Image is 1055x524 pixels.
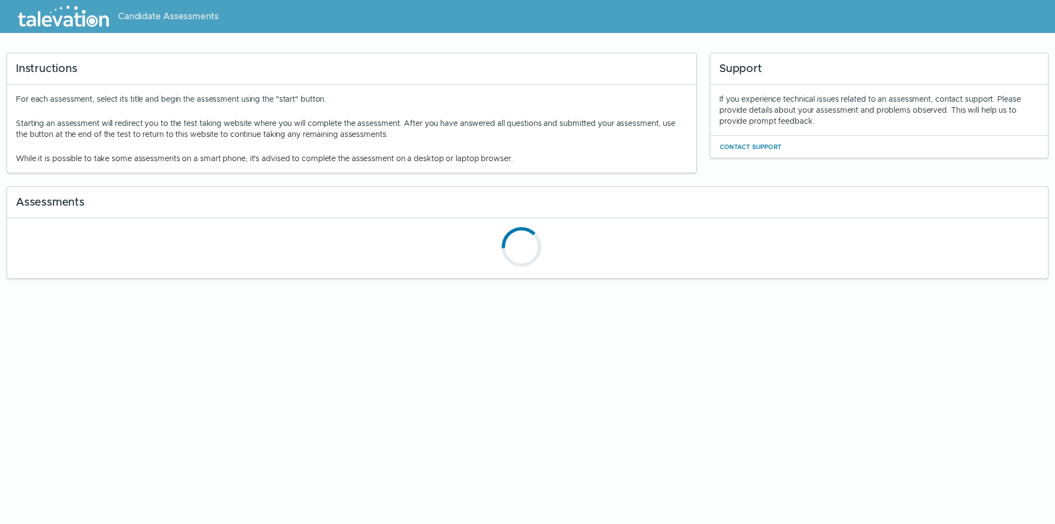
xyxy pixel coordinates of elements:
div: Support [710,53,1048,85]
div: For each assessment, select its title and begin the assessment using the "start" button. [16,93,687,164]
span: Candidate Assessments [118,10,219,23]
button: Contact Support [719,140,782,153]
div: Assessments [7,187,1048,218]
div: Instructions [7,53,696,85]
p: Starting an assessment will redirect you to the test taking website where you will complete the a... [16,118,687,140]
img: Talevation_Logo_Transparent_white.png [13,3,114,30]
div: If you experience technical issues related to an assessment, contact support. Please provide deta... [719,93,1039,126]
p: While it is possible to take some assessments on a smart phone, it's advised to complete the asse... [16,153,687,164]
